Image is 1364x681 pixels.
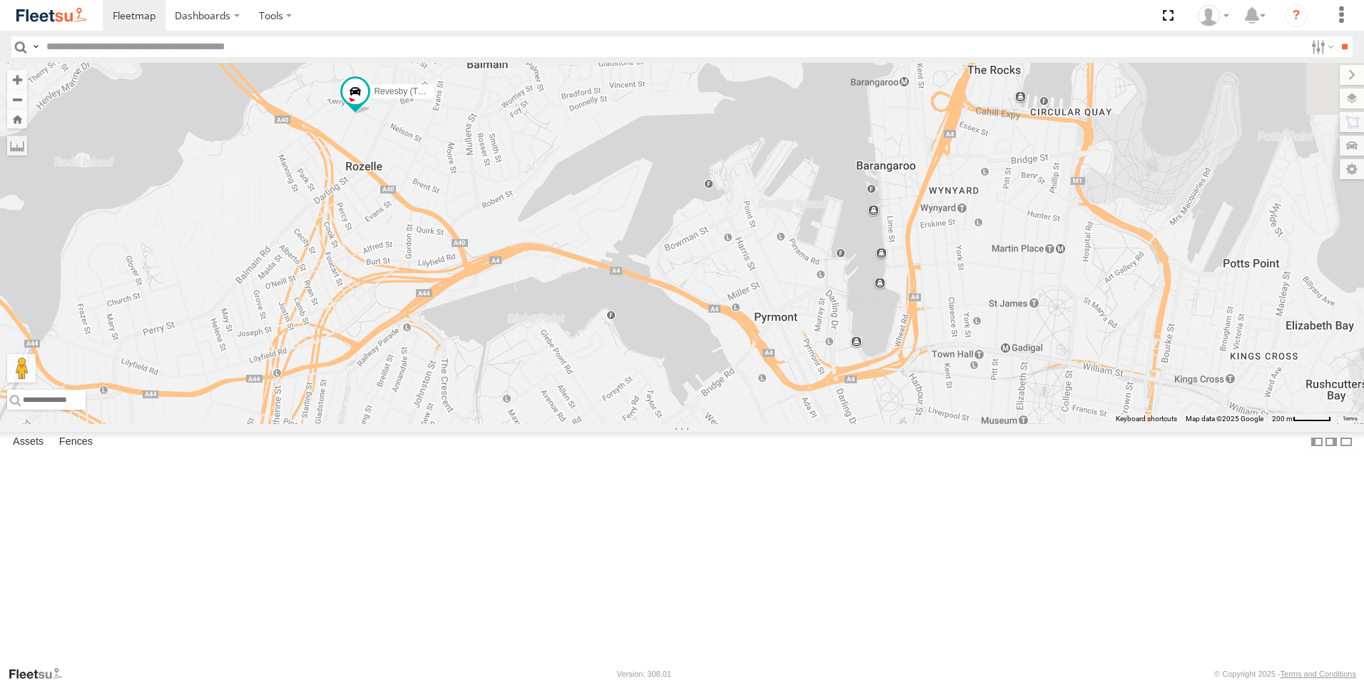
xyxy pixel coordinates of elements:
[7,89,27,109] button: Zoom out
[8,667,73,681] a: Visit our Website
[1310,432,1324,453] label: Dock Summary Table to the Left
[1306,36,1336,57] label: Search Filter Options
[1324,432,1338,453] label: Dock Summary Table to the Right
[1186,415,1263,423] span: Map data ©2025 Google
[1272,415,1293,423] span: 200 m
[1214,670,1356,678] div: © Copyright 2025 -
[1116,414,1177,424] button: Keyboard shortcuts
[14,6,88,25] img: fleetsu-logo-horizontal.svg
[1340,159,1364,179] label: Map Settings
[1193,5,1234,26] div: Adrian Singleton
[617,670,671,678] div: Version: 308.01
[1281,670,1356,678] a: Terms and Conditions
[1285,4,1308,27] i: ?
[6,432,51,452] label: Assets
[374,86,508,96] span: Revesby (T07 - [PERSON_NAME])
[7,109,27,128] button: Zoom Home
[7,136,27,156] label: Measure
[52,432,100,452] label: Fences
[7,354,36,383] button: Drag Pegman onto the map to open Street View
[30,36,41,57] label: Search Query
[1268,414,1335,424] button: Map Scale: 200 m per 50 pixels
[1339,432,1353,453] label: Hide Summary Table
[1343,416,1358,422] a: Terms (opens in new tab)
[7,70,27,89] button: Zoom in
